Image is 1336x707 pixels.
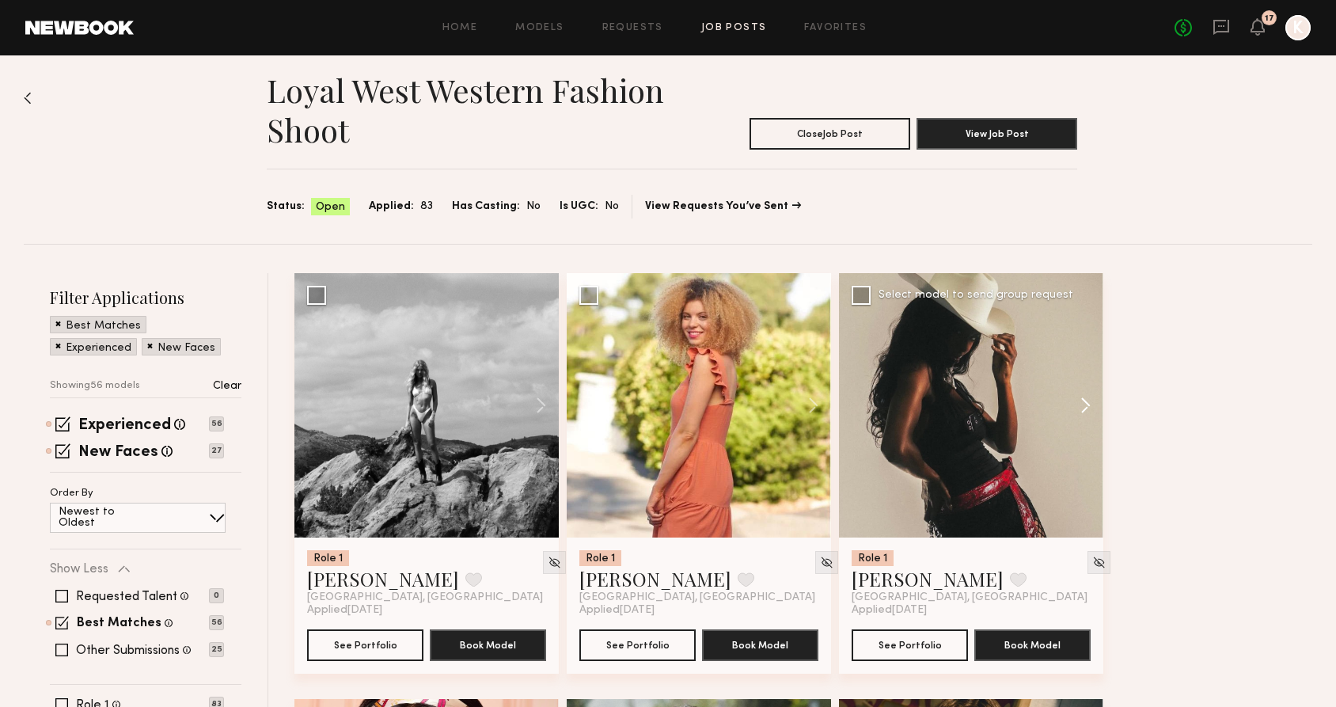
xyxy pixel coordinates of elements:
[209,443,224,458] p: 27
[59,507,153,529] p: Newest to Oldest
[579,629,696,661] button: See Portfolio
[209,588,224,603] p: 0
[78,418,171,434] label: Experienced
[66,343,131,354] p: Experienced
[369,198,414,215] span: Applied:
[852,566,1004,591] a: [PERSON_NAME]
[430,629,546,661] button: Book Model
[602,23,663,33] a: Requests
[750,118,910,150] button: CloseJob Post
[430,637,546,651] a: Book Model
[209,416,224,431] p: 56
[579,604,818,617] div: Applied [DATE]
[852,629,968,661] button: See Portfolio
[50,563,108,576] p: Show Less
[24,92,32,105] img: Back to previous page
[917,118,1077,150] button: View Job Post
[548,556,561,569] img: Unhide Model
[852,550,894,566] div: Role 1
[50,381,140,391] p: Showing 56 models
[307,591,543,604] span: [GEOGRAPHIC_DATA], [GEOGRAPHIC_DATA]
[452,198,520,215] span: Has Casting:
[702,629,818,661] button: Book Model
[852,591,1087,604] span: [GEOGRAPHIC_DATA], [GEOGRAPHIC_DATA]
[879,290,1073,301] div: Select model to send group request
[76,591,177,603] label: Requested Talent
[267,198,305,215] span: Status:
[526,198,541,215] span: No
[307,566,459,591] a: [PERSON_NAME]
[50,287,241,308] h2: Filter Applications
[579,550,621,566] div: Role 1
[76,644,180,657] label: Other Submissions
[158,343,215,354] p: New Faces
[78,445,158,461] label: New Faces
[316,200,345,215] span: Open
[1265,14,1274,23] div: 17
[66,321,141,332] p: Best Matches
[702,637,818,651] a: Book Model
[442,23,478,33] a: Home
[307,604,546,617] div: Applied [DATE]
[974,637,1091,651] a: Book Model
[645,201,801,212] a: View Requests You’ve Sent
[852,604,1091,617] div: Applied [DATE]
[307,550,349,566] div: Role 1
[560,198,598,215] span: Is UGC:
[605,198,619,215] span: No
[213,381,241,392] p: Clear
[515,23,564,33] a: Models
[974,629,1091,661] button: Book Model
[1285,15,1311,40] a: K
[50,488,93,499] p: Order By
[209,615,224,630] p: 56
[267,70,672,150] h1: Loyal West Western Fashion Shoot
[307,629,423,661] button: See Portfolio
[1092,556,1106,569] img: Unhide Model
[579,566,731,591] a: [PERSON_NAME]
[420,198,433,215] span: 83
[209,642,224,657] p: 25
[579,591,815,604] span: [GEOGRAPHIC_DATA], [GEOGRAPHIC_DATA]
[804,23,867,33] a: Favorites
[701,23,767,33] a: Job Posts
[77,618,161,630] label: Best Matches
[820,556,833,569] img: Unhide Model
